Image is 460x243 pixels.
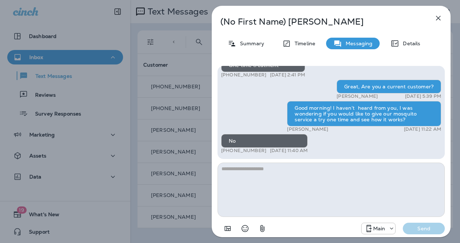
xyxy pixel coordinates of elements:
[221,72,266,78] p: [PHONE_NUMBER]
[362,224,396,233] div: +1 (817) 482-3792
[404,126,441,132] p: [DATE] 11:22 AM
[270,148,308,154] p: [DATE] 11:40 AM
[236,41,264,46] p: Summary
[221,148,266,154] p: [PHONE_NUMBER]
[287,101,441,126] div: Good morning! I haven’t heard from you, I was wondering if you would like to give our mosquito se...
[405,93,441,99] p: [DATE] 5:39 PM
[399,41,420,46] p: Details
[287,126,328,132] p: [PERSON_NAME]
[337,93,378,99] p: [PERSON_NAME]
[337,80,441,93] div: Great, Are you a current customer?
[342,41,372,46] p: Messaging
[291,41,315,46] p: Timeline
[220,221,235,236] button: Add in a premade template
[373,226,385,231] p: Main
[221,134,308,148] div: No
[270,72,305,78] p: [DATE] 2:41 PM
[220,17,418,27] p: (No First Name) [PERSON_NAME]
[238,221,252,236] button: Select an emoji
